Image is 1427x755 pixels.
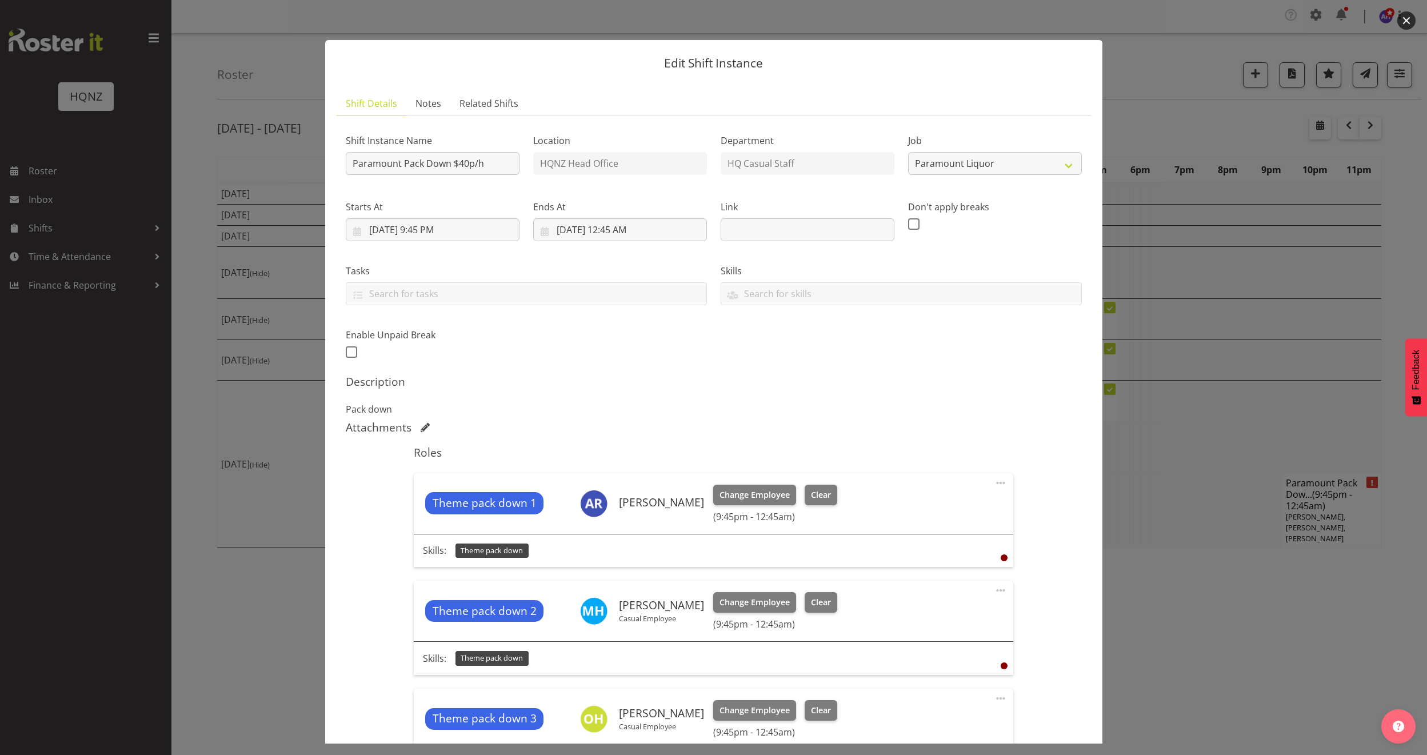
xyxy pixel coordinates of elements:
input: Search for skills [721,285,1081,302]
input: Click to select... [346,218,519,241]
button: Change Employee [713,700,796,721]
p: Pack down [346,402,1082,416]
h6: (9:45pm - 12:45am) [713,726,837,738]
h5: Description [346,375,1082,389]
label: Ends At [533,200,707,214]
h6: [PERSON_NAME] [619,496,704,509]
span: Theme pack down [461,545,523,556]
input: Search for tasks [346,285,706,302]
span: Theme pack down [461,653,523,664]
h6: (9:45pm - 12:45am) [713,511,837,522]
span: Change Employee [720,704,790,717]
span: Clear [811,704,831,717]
span: Feedback [1411,350,1421,390]
span: Change Employee [720,489,790,501]
img: help-xxl-2.png [1393,721,1404,732]
h5: Attachments [346,421,411,434]
h5: Roles [414,446,1013,460]
span: Clear [811,489,831,501]
span: Related Shifts [459,97,518,110]
button: Clear [805,700,837,721]
span: Theme pack down 2 [433,603,537,620]
label: Location [533,134,707,147]
span: Change Employee [720,596,790,609]
p: Casual Employee [619,614,704,623]
button: Change Employee [713,485,796,505]
label: Shift Instance Name [346,134,519,147]
h6: [PERSON_NAME] [619,707,704,720]
label: Enable Unpaid Break [346,328,519,342]
h6: (9:45pm - 12:45am) [713,618,837,630]
label: Department [721,134,894,147]
div: User is clocked out [1001,662,1008,669]
h6: [PERSON_NAME] [619,599,704,612]
button: Feedback - Show survey [1405,338,1427,416]
p: Casual Employee [619,722,704,731]
span: Shift Details [346,97,397,110]
p: Edit Shift Instance [337,57,1091,69]
button: Clear [805,592,837,613]
label: Don't apply breaks [908,200,1082,214]
span: Theme pack down 3 [433,710,537,727]
p: Skills: [423,544,446,557]
img: mark-haysmith11191.jpg [580,597,607,625]
input: Click to select... [533,218,707,241]
div: User is clocked out [1001,554,1008,561]
p: Skills: [423,652,446,665]
label: Tasks [346,264,707,278]
label: Skills [721,264,1082,278]
img: alex-romanytchev10814.jpg [580,490,607,517]
label: Link [721,200,894,214]
label: Starts At [346,200,519,214]
span: Notes [415,97,441,110]
span: Theme pack down 1 [433,495,537,512]
label: Job [908,134,1082,147]
button: Change Employee [713,592,796,613]
button: Clear [805,485,837,505]
input: Shift Instance Name [346,152,519,175]
img: otis-haysmith11188.jpg [580,705,607,733]
span: Clear [811,596,831,609]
